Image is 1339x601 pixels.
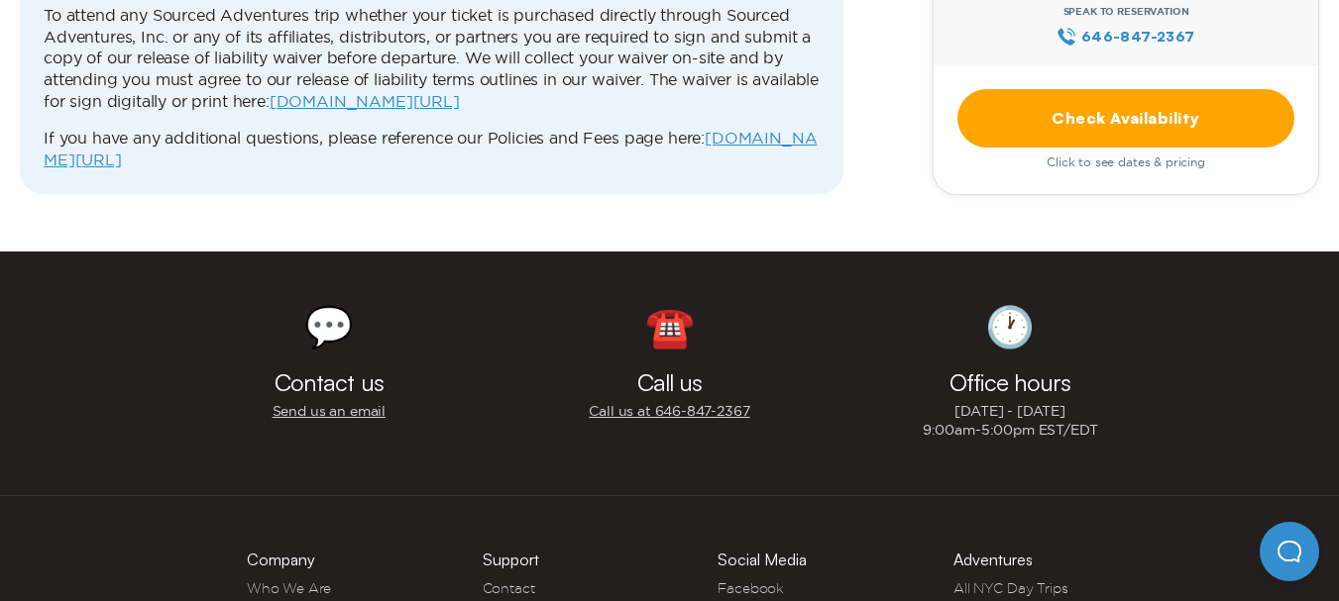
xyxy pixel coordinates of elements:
[247,580,331,596] a: Who We Are
[1260,522,1319,581] iframe: Help Scout Beacon - Open
[985,307,1035,347] div: 🕐
[645,307,695,347] div: ☎️
[1057,25,1194,47] a: 646‍-847‍-2367
[44,5,820,112] p: To attend any Sourced Adventures trip whether your ticket is purchased directly through Sourced A...
[718,580,784,596] a: Facebook
[304,307,354,347] div: 💬
[1081,25,1195,47] span: 646‍-847‍-2367
[949,370,1070,394] h3: Office hours
[1063,5,1189,17] span: Speak to Reservation
[953,580,1067,596] a: All NYC Day Trips
[44,129,818,168] a: [DOMAIN_NAME][URL]
[275,370,384,394] h3: Contact us
[957,88,1294,147] a: Check Availability
[718,551,807,567] h3: Social Media
[483,551,539,567] h3: Support
[637,370,702,394] h3: Call us
[273,402,386,421] a: Send us an email
[953,551,1033,567] h3: Adventures
[589,402,749,421] a: Call us at 646‍-847‍-2367
[1047,154,1205,168] span: Click to see dates & pricing
[247,551,315,567] h3: Company
[483,580,535,596] a: Contact
[270,92,460,110] a: [DOMAIN_NAME][URL]
[44,128,820,170] p: If you have any additional questions, please reference our Policies and Fees page here:
[923,402,1098,440] p: [DATE] - [DATE] 9:00am-5:00pm EST/EDT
